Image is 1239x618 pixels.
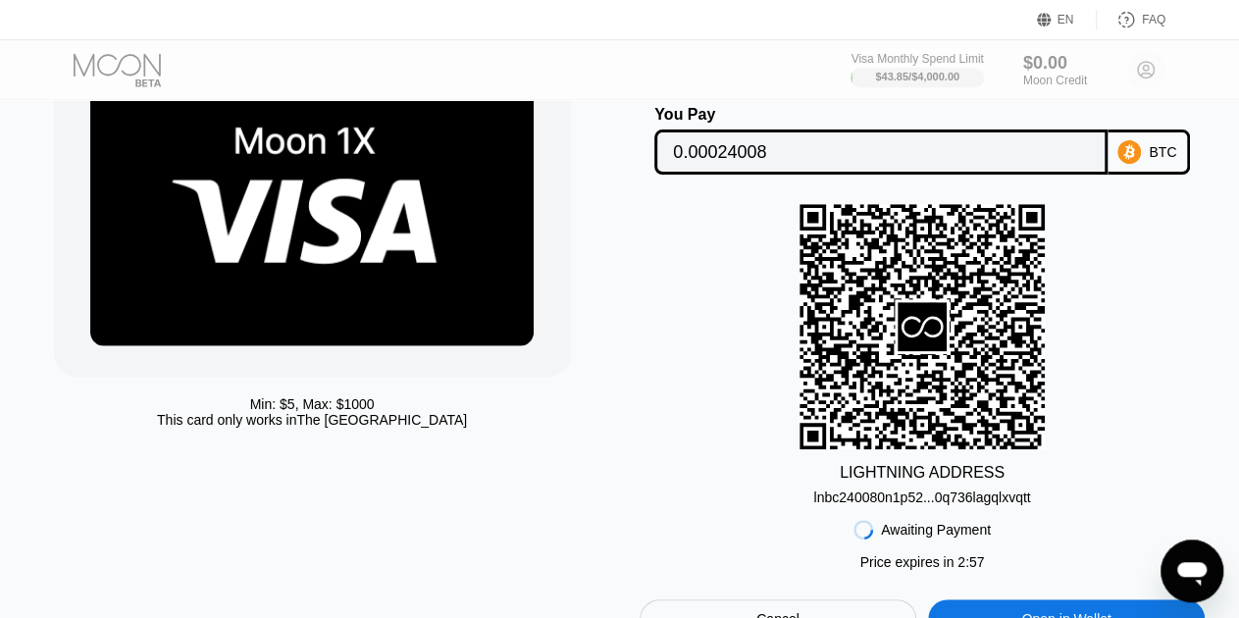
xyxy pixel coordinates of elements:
div: Visa Monthly Spend Limit [851,52,983,66]
div: EN [1058,13,1074,26]
div: Visa Monthly Spend Limit$43.85/$4,000.00 [851,52,983,87]
div: Price expires in [860,554,985,570]
div: $43.85 / $4,000.00 [875,71,959,82]
div: You PayBTC [640,106,1206,175]
div: lnbc240080n1p52...0q736lagqlxvqtt [813,482,1030,505]
div: FAQ [1097,10,1165,29]
div: Awaiting Payment [881,522,991,538]
div: Min: $ 5 , Max: $ 1000 [250,396,375,412]
div: lnbc240080n1p52...0q736lagqlxvqtt [813,489,1030,505]
span: 2 : 57 [957,554,984,570]
div: BTC [1149,144,1176,160]
div: You Pay [654,106,1107,124]
iframe: Button to launch messaging window [1161,540,1223,602]
div: This card only works in The [GEOGRAPHIC_DATA] [157,412,467,428]
div: EN [1037,10,1097,29]
div: LIGHTNING ADDRESS [840,464,1005,482]
div: FAQ [1142,13,1165,26]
